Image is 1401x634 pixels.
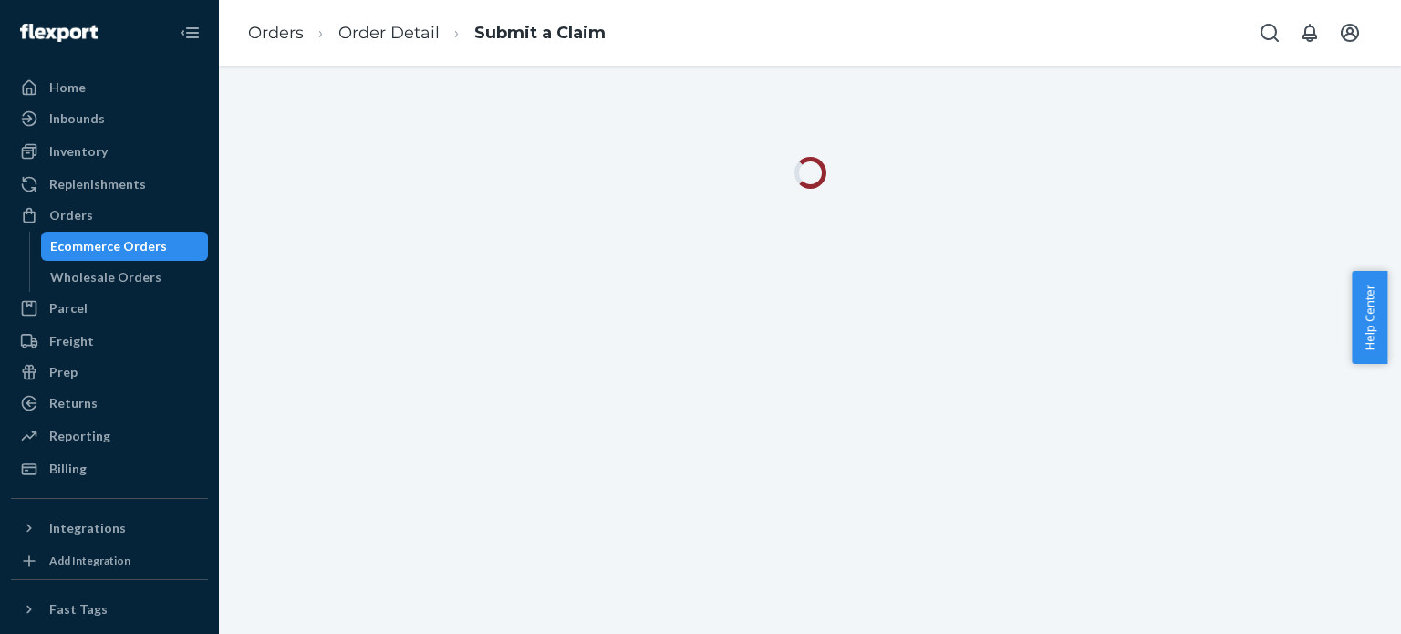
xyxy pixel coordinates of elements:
div: Prep [49,363,78,381]
ol: breadcrumbs [233,6,620,60]
button: Open Search Box [1251,15,1288,51]
button: Help Center [1352,271,1387,364]
a: Order Detail [338,23,440,43]
div: Add Integration [49,553,130,568]
a: Orders [248,23,304,43]
a: Add Integration [11,550,208,572]
div: Billing [49,460,87,478]
a: Freight [11,327,208,356]
a: Wholesale Orders [41,263,209,292]
div: Inbounds [49,109,105,128]
div: Reporting [49,427,110,445]
div: Parcel [49,299,88,317]
a: Parcel [11,294,208,323]
div: Integrations [49,519,126,537]
a: Home [11,73,208,102]
button: Open notifications [1292,15,1328,51]
div: Orders [49,206,93,224]
a: Reporting [11,421,208,451]
a: Submit a Claim [474,23,606,43]
button: Close Navigation [171,15,208,51]
a: Returns [11,389,208,418]
div: Replenishments [49,175,146,193]
a: Prep [11,358,208,387]
button: Fast Tags [11,595,208,624]
div: Returns [49,394,98,412]
a: Billing [11,454,208,483]
div: Home [49,78,86,97]
div: Wholesale Orders [50,268,161,286]
div: Ecommerce Orders [50,237,167,255]
a: Replenishments [11,170,208,199]
a: Inventory [11,137,208,166]
button: Open account menu [1332,15,1368,51]
div: Freight [49,332,94,350]
button: Integrations [11,514,208,543]
a: Ecommerce Orders [41,232,209,261]
div: Fast Tags [49,600,108,618]
img: Flexport logo [20,24,98,42]
a: Inbounds [11,104,208,133]
div: Inventory [49,142,108,161]
a: Orders [11,201,208,230]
